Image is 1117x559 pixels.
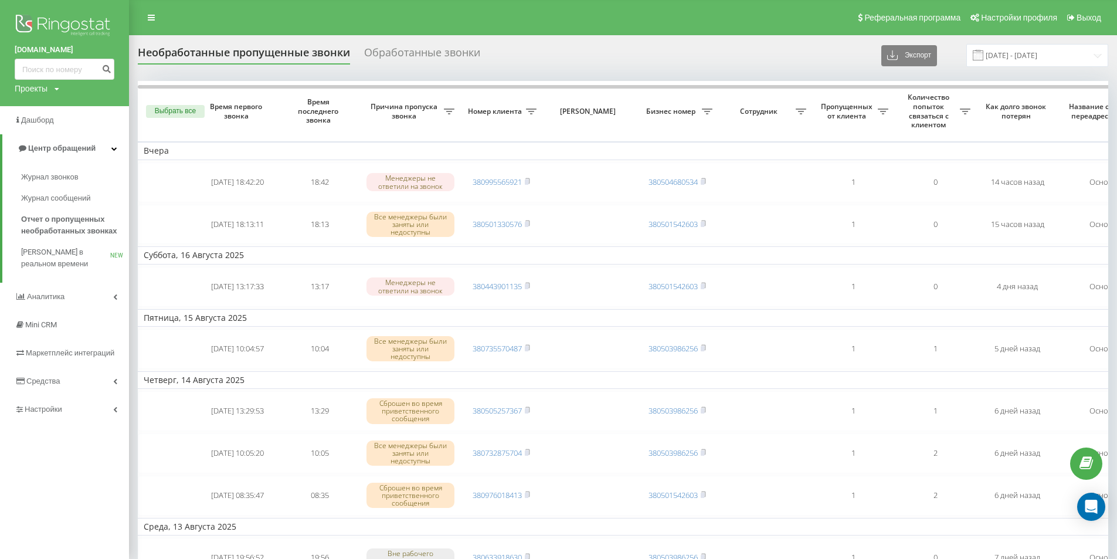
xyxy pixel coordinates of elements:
[1077,13,1101,22] span: Выход
[21,192,90,204] span: Журнал сообщений
[15,83,47,94] div: Проекты
[649,343,698,354] a: 380503986256
[894,205,976,245] td: 0
[279,329,361,369] td: 10:04
[196,162,279,202] td: [DATE] 18:42:20
[366,277,454,295] div: Менеджеры не ответили на звонок
[473,490,522,500] a: 380976018413
[894,329,976,369] td: 1
[27,292,64,301] span: Аналитика
[473,281,522,292] a: 380443901135
[473,405,522,416] a: 380505257367
[900,93,960,129] span: Количество попыток связаться с клиентом
[812,267,894,307] td: 1
[196,329,279,369] td: [DATE] 10:04:57
[986,102,1049,120] span: Как долго звонок потерян
[21,188,129,209] a: Журнал сообщений
[366,336,454,362] div: Все менеджеры были заняты или недоступны
[279,476,361,516] td: 08:35
[724,107,796,116] span: Сотрудник
[976,267,1058,307] td: 4 дня назад
[894,433,976,473] td: 2
[976,329,1058,369] td: 5 дней назад
[366,441,454,466] div: Все менеджеры были заняты или недоступны
[21,171,79,183] span: Журнал звонков
[26,377,60,385] span: Средства
[28,144,96,153] span: Центр обращений
[649,281,698,292] a: 380501542603
[894,162,976,202] td: 0
[366,483,454,509] div: Сброшен во время приветственного сообщения
[21,246,110,270] span: [PERSON_NAME] в реальном времени
[279,433,361,473] td: 10:05
[196,433,279,473] td: [DATE] 10:05:20
[366,398,454,424] div: Сброшен во время приветственного сообщения
[649,219,698,229] a: 380501542603
[26,348,114,357] span: Маркетплейс интеграций
[21,209,129,242] a: Отчет о пропущенных необработанных звонках
[15,12,114,41] img: Ringostat logo
[25,320,57,329] span: Mini CRM
[21,116,54,124] span: Дашборд
[894,267,976,307] td: 0
[21,214,123,237] span: Отчет о пропущенных необработанных звонках
[473,219,522,229] a: 380501330576
[366,102,444,120] span: Причина пропуска звонка
[976,162,1058,202] td: 14 часов назад
[288,97,351,125] span: Время последнего звонка
[15,44,114,56] a: [DOMAIN_NAME]
[279,267,361,307] td: 13:17
[25,405,62,414] span: Настройки
[976,433,1058,473] td: 6 дней назад
[818,102,878,120] span: Пропущенных от клиента
[196,391,279,431] td: [DATE] 13:29:53
[366,212,454,238] div: Все менеджеры были заняты или недоступны
[649,405,698,416] a: 380503986256
[146,105,205,118] button: Выбрать все
[196,476,279,516] td: [DATE] 08:35:47
[649,490,698,500] a: 380501542603
[138,46,350,65] div: Необработанные пропущенные звонки
[279,391,361,431] td: 13:29
[976,476,1058,516] td: 6 дней назад
[196,205,279,245] td: [DATE] 18:13:11
[894,391,976,431] td: 1
[812,162,894,202] td: 1
[881,45,937,66] button: Экспорт
[812,433,894,473] td: 1
[649,448,698,458] a: 380503986256
[864,13,960,22] span: Реферальная программа
[976,391,1058,431] td: 6 дней назад
[1077,493,1105,521] div: Open Intercom Messenger
[812,205,894,245] td: 1
[2,134,129,162] a: Центр обращений
[279,205,361,245] td: 18:13
[364,46,480,65] div: Обработанные звонки
[894,476,976,516] td: 2
[466,107,526,116] span: Номер клиента
[812,476,894,516] td: 1
[473,177,522,187] a: 380995565921
[976,205,1058,245] td: 15 часов назад
[21,167,129,188] a: Журнал звонков
[552,107,626,116] span: [PERSON_NAME]
[21,242,129,275] a: [PERSON_NAME] в реальном времениNEW
[196,267,279,307] td: [DATE] 13:17:33
[473,343,522,354] a: 380735570487
[649,177,698,187] a: 380504680534
[206,102,269,120] span: Время первого звонка
[366,173,454,191] div: Менеджеры не ответили на звонок
[473,448,522,458] a: 380732875704
[812,329,894,369] td: 1
[15,59,114,80] input: Поиск по номеру
[981,13,1057,22] span: Настройки профиля
[812,391,894,431] td: 1
[642,107,702,116] span: Бизнес номер
[279,162,361,202] td: 18:42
